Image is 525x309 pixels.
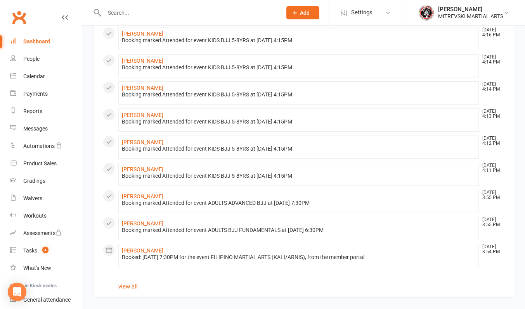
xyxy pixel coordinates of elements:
div: Booking marked Attended for event KIDS BJJ 5-8YRS at [DATE] 4:15PM [122,118,475,125]
div: Booking marked Attended for event ADULTS ADVANCED BJJ at [DATE] 7:30PM [122,200,475,206]
a: Automations [10,137,82,155]
time: [DATE] 4:14 PM [478,55,504,65]
a: [PERSON_NAME] [122,58,163,64]
div: Waivers [23,195,42,201]
time: [DATE] 3:54 PM [478,244,504,254]
a: [PERSON_NAME] [122,85,163,91]
span: Add [300,10,310,16]
a: Waivers [10,190,82,207]
a: People [10,50,82,68]
div: Booking marked Attended for event KIDS BJJ 5-8YRS at [DATE] 4:15PM [122,173,475,179]
div: Payments [23,91,48,97]
time: [DATE] 3:55 PM [478,190,504,200]
a: [PERSON_NAME] [122,112,163,118]
a: Product Sales [10,155,82,172]
div: Booking marked Attended for event KIDS BJJ 5-8YRS at [DATE] 4:15PM [122,37,475,44]
input: Search... [102,7,276,18]
div: Workouts [23,213,47,219]
a: General attendance kiosk mode [10,291,82,309]
time: [DATE] 4:16 PM [478,27,504,38]
time: [DATE] 3:55 PM [478,217,504,227]
div: Booking marked Attended for event KIDS BJJ 5-8YRS at [DATE] 4:15PM [122,146,475,152]
a: Tasks 4 [10,242,82,259]
div: Booking marked Attended for event KIDS BJJ 5-8YRS at [DATE] 4:15PM [122,91,475,98]
a: [PERSON_NAME] [122,193,163,199]
div: Gradings [23,178,45,184]
div: Calendar [23,73,45,79]
a: Assessments [10,225,82,242]
div: Booking marked Attended for event ADULTS BJJ FUNDAMENTALS at [DATE] 6:30PM [122,227,475,233]
div: MITREVSKI MARTIAL ARTS [438,13,503,20]
div: People [23,56,40,62]
a: Gradings [10,172,82,190]
a: Messages [10,120,82,137]
a: [PERSON_NAME] [122,31,163,37]
div: What's New [23,265,51,271]
div: Booking marked Attended for event KIDS BJJ 5-8YRS at [DATE] 4:15PM [122,64,475,71]
a: Dashboard [10,33,82,50]
div: General attendance [23,297,71,303]
a: Calendar [10,68,82,85]
a: view all [118,283,138,290]
div: Reports [23,108,42,114]
a: [PERSON_NAME] [122,139,163,145]
a: Clubworx [9,8,29,27]
time: [DATE] 4:14 PM [478,82,504,92]
a: [PERSON_NAME] [122,247,163,254]
div: Messages [23,125,48,132]
button: Add [286,6,319,19]
a: What's New [10,259,82,277]
div: [PERSON_NAME] [438,6,503,13]
div: Booked: [DATE] 7:30PM for the event FILIPINO MARTIAL ARTS (KALI/ARNIS), from the member portal [122,254,475,261]
img: thumb_image1560256005.png [419,5,434,21]
div: Automations [23,143,55,149]
time: [DATE] 4:11 PM [478,163,504,173]
div: Dashboard [23,38,50,45]
a: Payments [10,85,82,103]
div: Product Sales [23,160,57,167]
span: Settings [351,4,373,21]
a: [PERSON_NAME] [122,220,163,227]
a: Reports [10,103,82,120]
a: Workouts [10,207,82,225]
time: [DATE] 4:12 PM [478,136,504,146]
div: Tasks [23,247,37,254]
span: 4 [42,247,49,253]
a: [PERSON_NAME] [122,166,163,172]
div: Open Intercom Messenger [8,283,26,301]
time: [DATE] 4:13 PM [478,109,504,119]
div: Assessments [23,230,62,236]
